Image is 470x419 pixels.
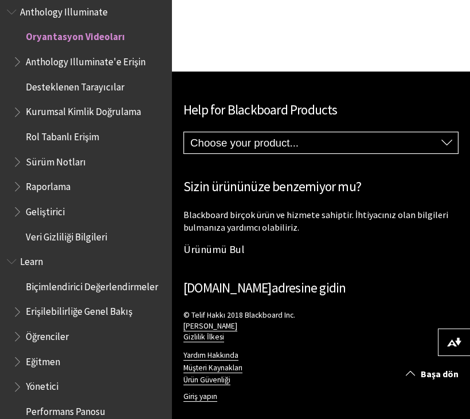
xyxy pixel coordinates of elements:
[26,327,69,342] span: Öğrenciler
[26,227,107,243] span: Veri Gizliliği Bilgileri
[183,177,459,197] h2: Sizin ürününüze benzemiyor mu?
[26,377,58,393] span: Yönetici
[183,310,459,342] p: © Telif Hakkı 2018 Blackboard Inc.
[26,152,86,168] span: Sürüm Notları
[183,350,238,361] a: Yardım Hakkında
[26,177,70,192] span: Raporlama
[183,279,272,296] a: [DOMAIN_NAME]
[183,100,459,120] h2: Help for Blackboard Products
[183,208,459,234] p: Blackboard birçok ürün ve hizmete sahiptir. İhtiyacınız olan bilgileri bulmanıza yardımcı olabili...
[183,278,459,298] h3: adresine gidin
[26,202,65,218] span: Geliştirici
[26,77,124,93] span: Desteklenen Tarayıcılar
[183,375,230,385] a: Ürün Güvenliği
[183,321,237,331] a: [PERSON_NAME]
[26,302,132,318] span: Erişilebilirliğe Genel Bakış
[26,102,141,118] span: Kurumsal Kimlik Doğrulama
[20,2,108,18] span: Anthology Illuminate
[20,252,43,267] span: Learn
[397,363,470,385] a: Başa dön
[26,127,99,143] span: Rol Tabanlı Erişim
[26,27,125,43] span: Oryantasyon Videoları
[26,352,60,367] span: Eğitmen
[26,277,158,292] span: Biçimlendirici Değerlendirmeler
[183,392,217,402] a: Giriş yapın
[7,2,165,247] nav: Book outline for Anthology Illuminate
[26,52,146,68] span: Anthology Illuminate'e Erişin
[183,332,224,342] a: Gizlilik İlkesi
[183,243,244,256] a: Ürünümü Bul
[26,402,105,417] span: Performans Panosu
[183,363,242,373] a: Müşteri Kaynakları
